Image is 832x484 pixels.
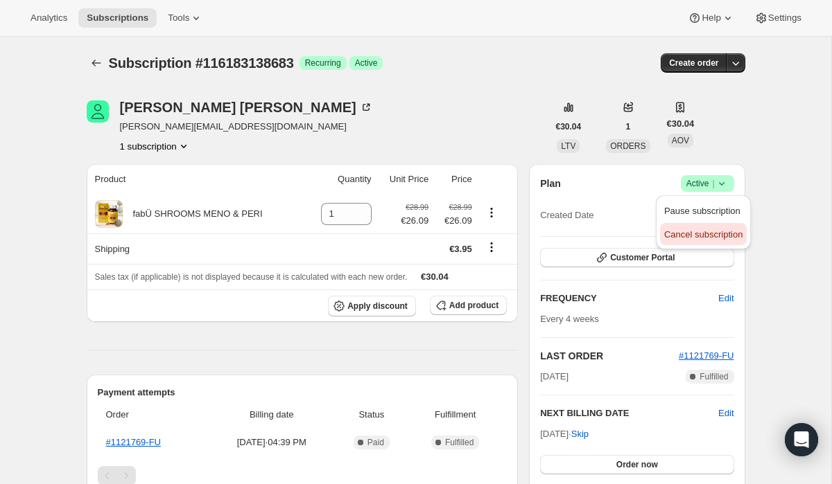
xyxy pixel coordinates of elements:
button: Customer Portal [540,248,734,267]
button: Tools [159,8,211,28]
th: Unit Price [376,164,433,195]
small: €28.99 [449,203,472,211]
a: #1121769-FU [106,437,162,447]
button: 1 [618,117,639,136]
th: Price [433,164,476,195]
span: Pause subscription [664,206,740,216]
span: Active [686,177,729,190]
button: Pause subscription [660,199,747,222]
span: Customer Portal [610,252,675,263]
h2: FREQUENCY [540,292,718,305]
button: Edit [710,287,742,310]
span: Add product [449,300,499,311]
span: Fulfilled [445,437,474,448]
button: Add product [430,296,507,315]
span: Cancel subscription [664,229,743,240]
button: Subscriptions [87,53,106,73]
span: Order now [616,459,658,470]
span: €30.04 [667,117,695,131]
th: Order [98,400,208,430]
th: Shipping [87,233,304,264]
span: €3.95 [449,244,472,254]
span: Recurring [305,57,341,69]
button: Help [679,8,743,28]
span: Apply discount [347,301,408,312]
span: Skip [571,427,589,441]
span: €30.04 [421,271,449,282]
h2: NEXT BILLING DATE [540,406,718,420]
span: Create order [669,57,718,69]
span: Subscriptions [87,12,148,24]
span: Active [355,57,378,69]
th: Quantity [304,164,376,195]
span: Status [340,408,404,422]
a: #1121769-FU [679,350,734,361]
span: LTV [561,141,575,151]
span: Laura McCarthy [87,100,109,123]
span: Subscription #116183138683 [109,55,294,71]
button: Product actions [480,205,503,220]
span: Every 4 weeks [540,314,599,324]
button: Edit [718,406,734,420]
span: Edit [718,292,734,305]
span: €30.04 [556,121,582,132]
span: [DATE] · [540,429,589,439]
span: Fulfillment [412,408,499,422]
button: Settings [746,8,810,28]
span: [DATE] · 04:39 PM [212,436,331,449]
button: Create order [661,53,727,73]
button: Cancel subscription [660,223,747,245]
button: Product actions [120,139,191,153]
span: [PERSON_NAME][EMAIL_ADDRESS][DOMAIN_NAME] [120,120,373,134]
span: ORDERS [610,141,645,151]
img: product img [95,200,123,228]
span: AOV [672,136,689,145]
th: Product [87,164,304,195]
h2: LAST ORDER [540,349,679,363]
span: €26.09 [437,214,472,228]
span: Tools [168,12,189,24]
span: €26.09 [401,214,428,228]
small: €28.99 [406,203,428,211]
span: Fulfilled [700,371,728,382]
button: €30.04 [548,117,590,136]
span: 1 [626,121,631,132]
span: Billing date [212,408,331,422]
span: Sales tax (if applicable) is not displayed because it is calculated with each new order. [95,272,408,282]
button: Analytics [22,8,76,28]
button: #1121769-FU [679,349,734,363]
div: [PERSON_NAME] [PERSON_NAME] [120,100,373,114]
span: Created Date [540,208,593,222]
button: Shipping actions [480,240,503,255]
span: Analytics [31,12,67,24]
span: [DATE] [540,370,569,384]
div: Open Intercom Messenger [785,423,818,456]
button: Skip [563,423,597,445]
div: fabÜ SHROOMS MENO & PERI [123,207,263,221]
span: Help [702,12,720,24]
span: | [712,178,714,189]
span: Paid [367,437,384,448]
h2: Payment attempts [98,386,508,400]
button: Order now [540,455,734,474]
span: Settings [768,12,801,24]
button: Apply discount [328,296,416,316]
h2: Plan [540,177,561,190]
button: Subscriptions [78,8,157,28]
